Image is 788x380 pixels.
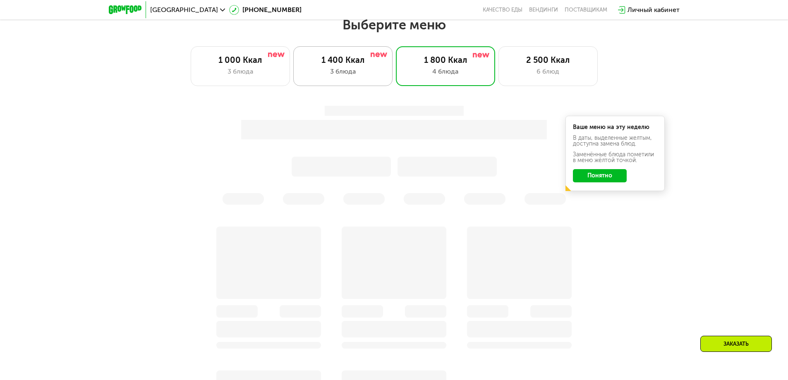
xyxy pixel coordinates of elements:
[405,67,486,76] div: 4 блюда
[150,7,218,13] span: [GEOGRAPHIC_DATA]
[199,55,281,65] div: 1 000 Ккал
[573,135,657,147] div: В даты, выделенные желтым, доступна замена блюд.
[199,67,281,76] div: 3 блюда
[483,7,522,13] a: Качество еды
[628,5,680,15] div: Личный кабинет
[302,55,384,65] div: 1 400 Ккал
[573,169,627,182] button: Понятно
[700,336,772,352] div: Заказать
[302,67,384,76] div: 3 блюда
[405,55,486,65] div: 1 800 Ккал
[507,55,589,65] div: 2 500 Ккал
[26,17,762,33] h2: Выберите меню
[507,67,589,76] div: 6 блюд
[229,5,302,15] a: [PHONE_NUMBER]
[529,7,558,13] a: Вендинги
[565,7,607,13] div: поставщикам
[573,124,657,130] div: Ваше меню на эту неделю
[573,152,657,163] div: Заменённые блюда пометили в меню жёлтой точкой.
